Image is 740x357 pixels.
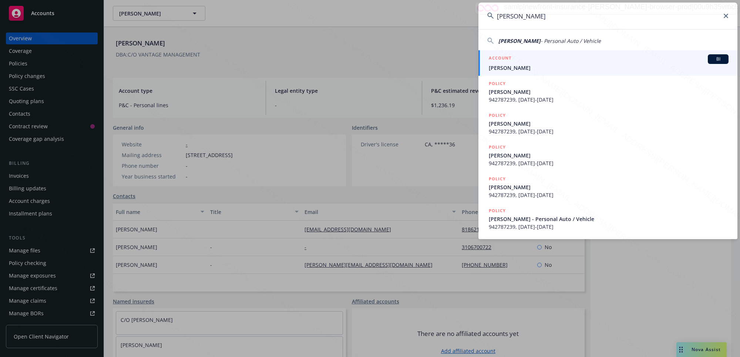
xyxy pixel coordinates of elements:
h5: POLICY [489,207,506,214]
span: 942787239, [DATE]-[DATE] [489,191,729,199]
span: [PERSON_NAME] [489,88,729,96]
span: [PERSON_NAME] [489,64,729,72]
span: 942787239, [DATE]-[DATE] [489,96,729,103]
a: ACCOUNTBI[PERSON_NAME] [478,50,737,76]
span: BI [711,56,726,62]
a: POLICY[PERSON_NAME] - Personal Auto / Vehicle942787239, [DATE]-[DATE] [478,203,737,235]
span: [PERSON_NAME] - Personal Auto / Vehicle [489,215,729,223]
a: POLICY[PERSON_NAME]942787239, [DATE]-[DATE] [478,139,737,171]
h5: POLICY [489,175,506,183]
input: Search... [478,3,737,29]
span: [PERSON_NAME] [498,37,541,44]
span: 942787239, [DATE]-[DATE] [489,159,729,167]
h5: POLICY [489,112,506,119]
a: POLICY[PERSON_NAME]942787239, [DATE]-[DATE] [478,76,737,108]
h5: POLICY [489,143,506,151]
span: [PERSON_NAME] [489,120,729,127]
span: - Personal Auto / Vehicle [541,37,601,44]
h5: ACCOUNT [489,54,511,63]
a: POLICY[PERSON_NAME]942787239, [DATE]-[DATE] [478,108,737,139]
a: POLICY[PERSON_NAME]942787239, [DATE]-[DATE] [478,171,737,203]
span: 942787239, [DATE]-[DATE] [489,223,729,231]
h5: POLICY [489,80,506,87]
span: [PERSON_NAME] [489,183,729,191]
span: [PERSON_NAME] [489,152,729,159]
span: 942787239, [DATE]-[DATE] [489,127,729,135]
